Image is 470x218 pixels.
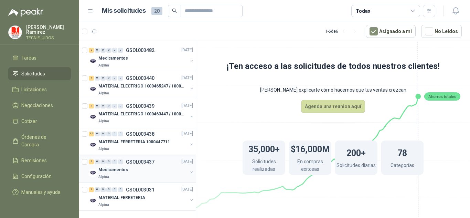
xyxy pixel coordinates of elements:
img: Company Logo [9,26,22,39]
div: 0 [100,76,106,81]
div: 0 [118,48,123,53]
p: Solicitudes realizadas [243,158,285,175]
img: Company Logo [89,141,97,149]
div: 0 [95,104,100,108]
span: Licitaciones [21,86,47,93]
p: GSOL003031 [126,187,154,192]
h1: 78 [397,145,407,160]
div: 0 [106,187,111,192]
div: 0 [100,187,106,192]
p: [PERSON_NAME] Ramirez [26,25,71,34]
div: 0 [112,104,117,108]
img: Company Logo [89,85,97,93]
a: Licitaciones [8,83,71,96]
p: Categorías [391,162,414,171]
div: 0 [95,159,100,164]
div: 0 [100,48,106,53]
div: 0 [112,76,117,81]
p: TECNIFLUIDOS [26,36,71,40]
div: 0 [106,159,111,164]
p: Alpina [98,146,109,152]
p: GSOL003437 [126,159,154,164]
div: 1 [89,76,94,81]
a: Órdenes de Compra [8,131,71,151]
div: 0 [100,132,106,136]
p: Alpina [98,91,109,96]
a: 1 0 0 0 0 0 GSOL003440[DATE] Company LogoMATERIAL ELECTRICO 1000465247 / 1000466995Alpina [89,74,194,96]
img: Company Logo [89,113,97,121]
span: Remisiones [21,157,47,164]
p: [DATE] [181,131,193,137]
p: MATERIAL ELECTRICO 1000465247 / 1000466995 [98,83,184,90]
p: Alpina [98,63,109,68]
a: 2 0 0 0 0 0 GSOL003482[DATE] Company LogoMedicamentosAlpina [89,46,194,68]
a: 2 0 0 0 0 0 GSOL003437[DATE] Company LogoMedicamentosAlpina [89,158,194,180]
button: No Leídos [421,25,462,38]
p: Alpina [98,202,109,208]
span: Cotizar [21,117,37,125]
p: Medicamentos [98,55,128,62]
span: Solicitudes [21,70,45,77]
p: GSOL003482 [126,48,154,53]
a: 12 0 0 0 0 0 GSOL003438[DATE] Company LogoMATERIAL FERRETERIA 1000447711Alpina [89,130,194,152]
a: 1 0 0 0 0 0 GSOL003031[DATE] Company LogoMATERIAL FERRETERIAAlpina [89,186,194,208]
div: 0 [118,159,123,164]
h1: Mis solicitudes [102,6,146,16]
a: 2 0 0 0 0 0 GSOL003439[DATE] Company LogoMATERIAL ELECTRICO 1000463447 / 1000465800Alpina [89,102,194,124]
a: Tareas [8,51,71,64]
p: Alpina [98,118,109,124]
p: MATERIAL ELECTRICO 1000463447 / 1000465800 [98,111,184,117]
div: 12 [89,132,94,136]
a: Configuración [8,170,71,183]
img: Logo peakr [8,8,43,17]
div: 0 [118,187,123,192]
span: 20 [151,7,162,15]
div: 0 [112,132,117,136]
p: MATERIAL FERRETERIA [98,195,145,201]
div: 2 [89,159,94,164]
p: [DATE] [181,186,193,193]
h1: 35,000+ [248,141,280,156]
button: Asignado a mi [366,25,416,38]
p: Alpina [98,174,109,180]
p: GSOL003439 [126,104,154,108]
div: 0 [118,132,123,136]
div: 1 - 6 de 6 [325,26,360,37]
div: 0 [118,104,123,108]
div: 0 [106,104,111,108]
p: GSOL003440 [126,76,154,81]
span: Configuración [21,173,52,180]
p: [DATE] [181,158,193,165]
div: 0 [95,48,100,53]
button: Agenda una reunion aquí [301,100,365,113]
span: Tareas [21,54,36,62]
a: Manuales y ayuda [8,186,71,199]
div: 0 [100,159,106,164]
div: 0 [112,159,117,164]
div: 0 [95,187,100,192]
p: Solicitudes diarias [337,162,376,171]
p: En compras exitosas [289,158,331,175]
div: 1 [89,187,94,192]
p: GSOL003438 [126,132,154,136]
a: Solicitudes [8,67,71,80]
img: Company Logo [89,57,97,65]
span: search [172,8,177,13]
div: 2 [89,104,94,108]
p: MATERIAL FERRETERIA 1000447711 [98,139,170,145]
div: 0 [106,76,111,81]
span: Órdenes de Compra [21,133,64,148]
div: 2 [89,48,94,53]
div: 0 [118,76,123,81]
span: Manuales y ayuda [21,188,61,196]
div: 0 [112,187,117,192]
img: Company Logo [89,169,97,177]
img: Company Logo [89,197,97,205]
div: Todas [356,7,370,15]
div: 0 [106,48,111,53]
a: Cotizar [8,115,71,128]
h1: 200+ [346,145,366,160]
div: 0 [95,76,100,81]
div: 0 [100,104,106,108]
